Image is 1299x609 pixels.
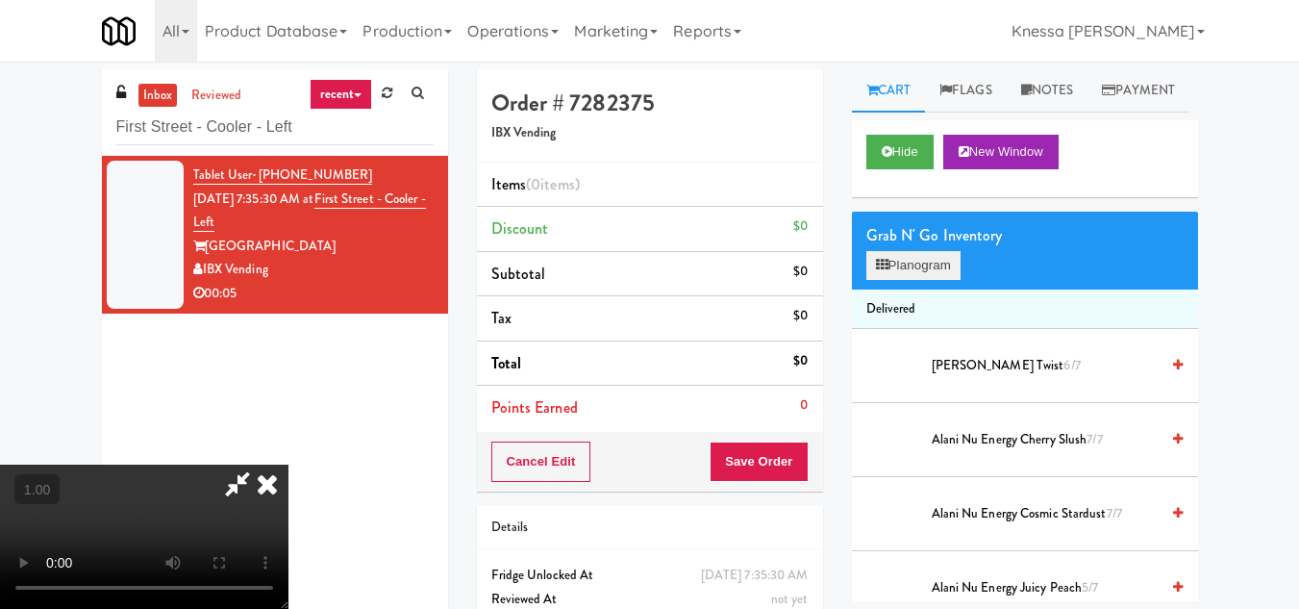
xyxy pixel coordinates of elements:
li: Tablet User· [PHONE_NUMBER][DATE] 7:35:30 AM atFirst Street - Cooler - Left[GEOGRAPHIC_DATA]IBX V... [102,156,448,314]
div: Fridge Unlocked At [491,564,809,588]
a: inbox [138,84,178,108]
div: [DATE] 7:35:30 AM [701,564,809,588]
span: 5/7 [1082,578,1098,596]
span: (0 ) [526,173,580,195]
button: Hide [866,135,934,169]
div: IBX Vending [193,258,434,282]
span: Points Earned [491,396,578,419]
a: Payment [1087,69,1189,113]
div: Alani Nu Energy Juicy Peach5/7 [924,576,1184,600]
div: 00:05 [193,282,434,306]
span: 7/7 [1107,504,1122,522]
button: Planogram [866,251,961,280]
span: 6/7 [1063,356,1080,374]
div: Details [491,516,809,540]
a: reviewed [187,84,246,108]
img: Micromart [102,14,136,48]
span: [DATE] 7:35:30 AM at [193,190,314,208]
div: $0 [793,215,808,239]
span: · [PHONE_NUMBER] [253,165,373,184]
span: [PERSON_NAME] Twist [932,354,1160,378]
span: not yet [771,590,809,608]
div: $0 [793,349,808,373]
a: Flags [925,69,1007,113]
ng-pluralize: items [540,173,575,195]
span: Alani Nu Energy Juicy Peach [932,576,1160,600]
li: Delivered [852,290,1198,330]
h4: Order # 7282375 [491,90,809,115]
input: Search vision orders [116,110,434,145]
div: Alani Nu Energy Cosmic Stardust7/7 [924,502,1184,526]
div: Alani Nu Energy Cherry Slush7/7 [924,428,1184,452]
div: Grab N' Go Inventory [866,221,1184,250]
a: Tablet User· [PHONE_NUMBER] [193,165,373,185]
span: Tax [491,307,512,329]
div: [GEOGRAPHIC_DATA] [193,235,434,259]
span: Alani Nu Energy Cosmic Stardust [932,502,1160,526]
button: New Window [943,135,1059,169]
span: Items [491,173,580,195]
div: $0 [793,304,808,328]
button: Cancel Edit [491,442,591,482]
h5: IBX Vending [491,126,809,140]
span: Subtotal [491,263,546,285]
span: Discount [491,217,549,240]
a: Notes [1007,69,1088,113]
div: [PERSON_NAME] Twist6/7 [924,354,1184,378]
div: 0 [800,393,808,418]
div: $0 [793,260,808,284]
button: Save Order [710,442,808,482]
a: Cart [852,69,926,113]
span: Total [491,352,522,374]
span: 7/7 [1087,430,1102,448]
span: Alani Nu Energy Cherry Slush [932,428,1160,452]
a: recent [310,79,373,110]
